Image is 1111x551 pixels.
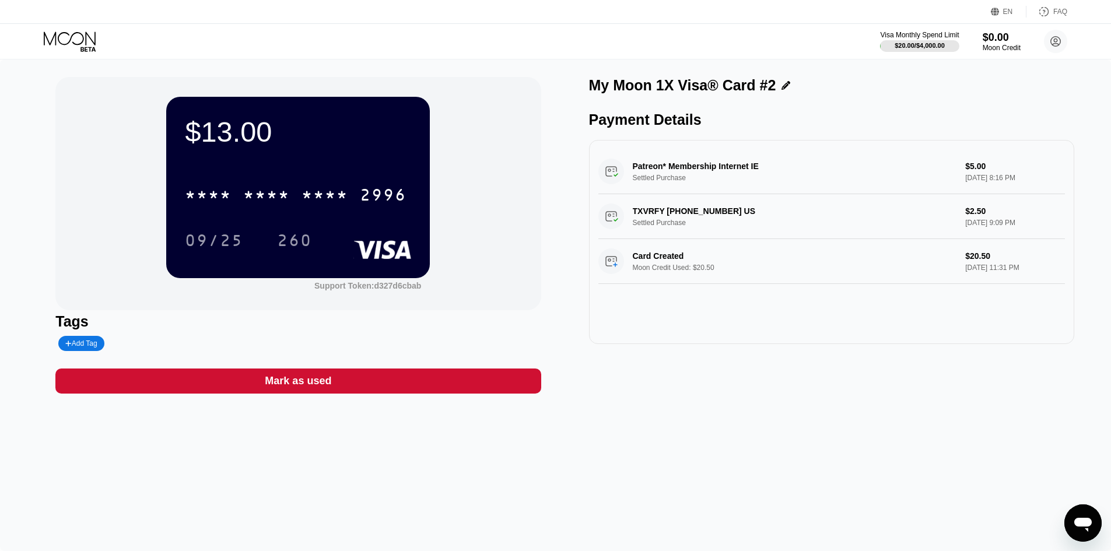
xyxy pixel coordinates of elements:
div: Payment Details [589,111,1074,128]
div: Mark as used [265,374,331,388]
div: 260 [268,226,321,255]
iframe: Button to launch messaging window [1064,504,1102,542]
div: $0.00Moon Credit [983,31,1021,52]
div: 09/25 [185,233,243,251]
div: Add Tag [65,339,97,348]
div: $0.00 [983,31,1021,44]
div: EN [1003,8,1013,16]
div: 09/25 [176,226,252,255]
div: Tags [55,313,541,330]
div: FAQ [1053,8,1067,16]
div: 2996 [360,187,406,206]
div: Moon Credit [983,44,1021,52]
div: EN [991,6,1026,17]
div: My Moon 1X Visa® Card #2 [589,77,776,94]
div: Visa Monthly Spend Limit$20.00/$4,000.00 [880,31,959,52]
div: Visa Monthly Spend Limit [880,31,959,39]
div: 260 [277,233,312,251]
div: Support Token: d327d6cbab [314,281,421,290]
div: Mark as used [55,368,541,394]
div: FAQ [1026,6,1067,17]
div: $20.00 / $4,000.00 [895,42,945,49]
div: Add Tag [58,336,104,351]
div: $13.00 [185,115,411,148]
div: Support Token:d327d6cbab [314,281,421,290]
